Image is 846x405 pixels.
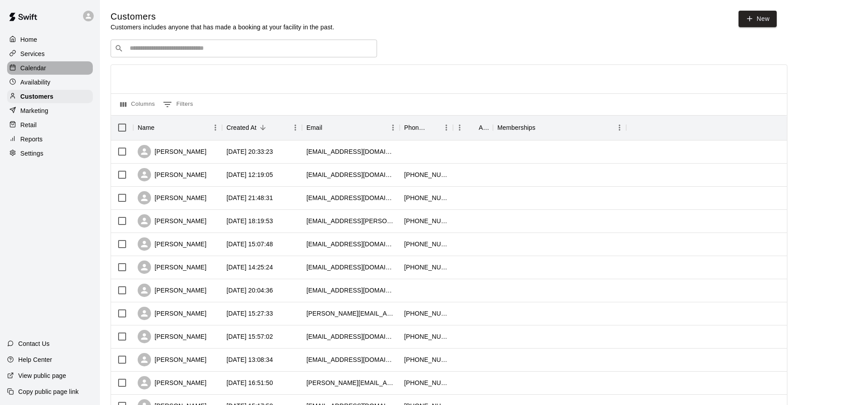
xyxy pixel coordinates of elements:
[404,263,449,272] div: +14802773437
[322,121,335,134] button: Sort
[226,193,273,202] div: 2025-09-17 21:48:31
[20,78,51,87] p: Availability
[226,263,273,272] div: 2025-09-17 14:25:24
[739,11,777,27] a: New
[18,387,79,396] p: Copy public page link
[138,353,207,366] div: [PERSON_NAME]
[613,121,626,134] button: Menu
[306,170,395,179] div: calistasti@gmail.com
[400,115,453,140] div: Phone Number
[20,49,45,58] p: Services
[306,309,395,318] div: muncy.leo13@gmail.com
[111,23,334,32] p: Customers includes anyone that has made a booking at your facility in the past.
[209,121,222,134] button: Menu
[138,168,207,181] div: [PERSON_NAME]
[111,40,377,57] div: Search customers by name or email
[306,286,395,295] div: jjjmendi10@outlook.com
[161,97,195,112] button: Show filters
[427,121,440,134] button: Sort
[306,355,395,364] div: diarreola09@gmail.com
[440,121,453,134] button: Menu
[306,240,395,249] div: ashleesaldana@gmail.com
[20,92,53,101] p: Customers
[111,11,334,23] h5: Customers
[7,118,93,132] a: Retail
[404,355,449,364] div: +14807345964
[138,330,207,343] div: [PERSON_NAME]
[306,217,395,225] div: tyler.lindstrom@gmail.com
[306,263,395,272] div: aevaluik@yahoo.com
[18,355,52,364] p: Help Center
[404,240,449,249] div: +19099383719
[404,309,449,318] div: +14806798040
[226,309,273,318] div: 2025-09-16 15:27:33
[20,149,44,158] p: Settings
[404,170,449,179] div: +14802284248
[7,33,93,46] a: Home
[18,371,66,380] p: View public page
[306,193,395,202] div: lrv2323@gmail.com
[7,90,93,103] a: Customers
[138,115,155,140] div: Name
[453,115,493,140] div: Age
[536,121,548,134] button: Sort
[138,307,207,320] div: [PERSON_NAME]
[226,286,273,295] div: 2025-09-16 20:04:36
[257,121,269,134] button: Sort
[138,237,207,251] div: [PERSON_NAME]
[138,261,207,274] div: [PERSON_NAME]
[7,147,93,160] a: Settings
[226,332,273,341] div: 2025-09-15 15:57:02
[226,170,273,179] div: 2025-09-18 12:19:05
[7,61,93,75] a: Calendar
[306,115,322,140] div: Email
[133,115,222,140] div: Name
[226,147,273,156] div: 2025-09-18 20:33:23
[386,121,400,134] button: Menu
[20,120,37,129] p: Retail
[138,284,207,297] div: [PERSON_NAME]
[20,106,48,115] p: Marketing
[226,217,273,225] div: 2025-09-17 18:19:53
[404,193,449,202] div: +14808761497
[404,217,449,225] div: +14803355353
[155,121,167,134] button: Sort
[7,76,93,89] a: Availability
[20,135,43,144] p: Reports
[138,376,207,389] div: [PERSON_NAME]
[20,64,46,72] p: Calendar
[466,121,479,134] button: Sort
[453,121,466,134] button: Menu
[306,147,395,156] div: lisa3190@msn.com
[226,355,273,364] div: 2025-09-15 13:08:34
[302,115,400,140] div: Email
[20,35,37,44] p: Home
[404,332,449,341] div: +16027103001
[289,121,302,134] button: Menu
[226,240,273,249] div: 2025-09-17 15:07:48
[138,145,207,158] div: [PERSON_NAME]
[222,115,302,140] div: Created At
[226,378,273,387] div: 2025-09-14 16:51:50
[306,378,395,387] div: joe.mumford@gmail.com
[7,132,93,146] a: Reports
[306,332,395,341] div: ninasaya13@gmail.com
[7,104,93,117] a: Marketing
[404,115,427,140] div: Phone Number
[118,97,157,112] button: Select columns
[479,115,489,140] div: Age
[497,115,536,140] div: Memberships
[404,378,449,387] div: +14803385898
[18,339,50,348] p: Contact Us
[226,115,257,140] div: Created At
[7,47,93,60] div: Services
[138,214,207,228] div: [PERSON_NAME]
